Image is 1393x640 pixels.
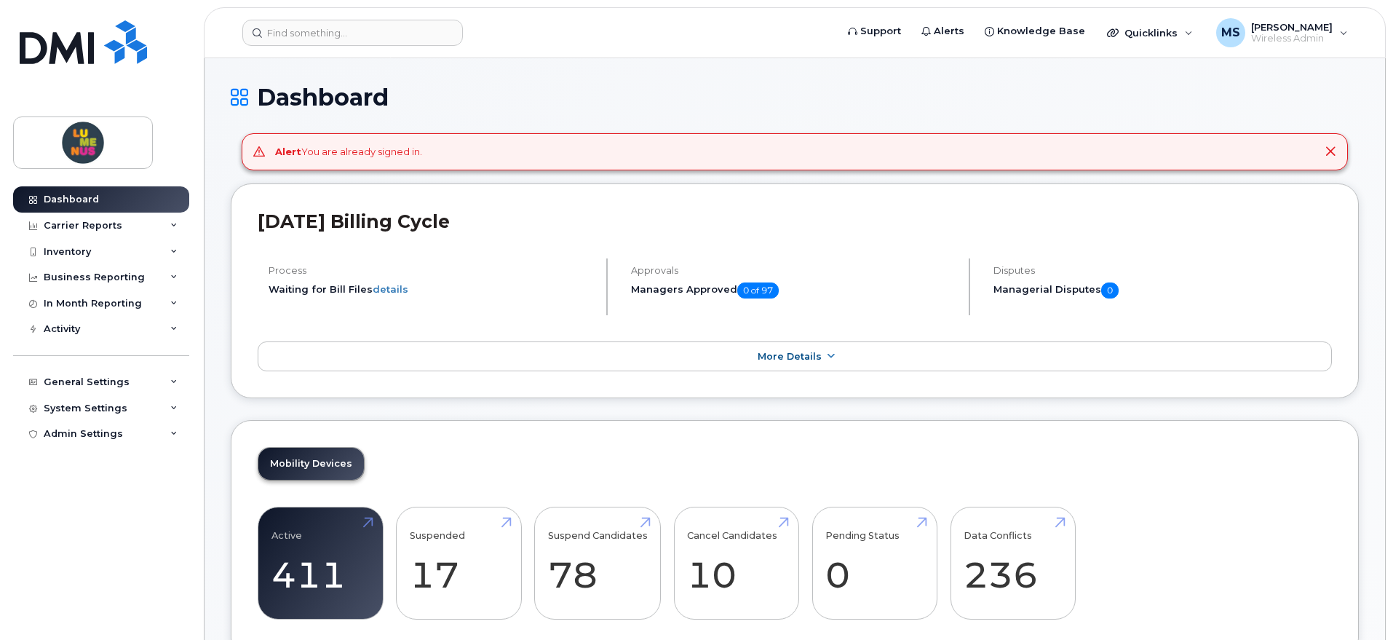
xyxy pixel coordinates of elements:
li: Waiting for Bill Files [269,283,594,296]
strong: Alert [275,146,301,157]
span: More Details [758,351,822,362]
h4: Approvals [631,265,956,276]
span: 0 [1101,283,1119,299]
a: Cancel Candidates 10 [687,515,785,612]
h1: Dashboard [231,84,1359,110]
a: details [373,283,408,295]
div: You are already signed in. [275,145,422,159]
h5: Managerial Disputes [993,283,1332,299]
a: Pending Status 0 [825,515,924,612]
h2: [DATE] Billing Cycle [258,210,1332,232]
h4: Disputes [993,265,1332,276]
a: Mobility Devices [258,448,364,480]
a: Suspend Candidates 78 [548,515,648,612]
h4: Process [269,265,594,276]
a: Data Conflicts 236 [964,515,1062,612]
a: Suspended 17 [410,515,508,612]
a: Active 411 [271,515,370,612]
h5: Managers Approved [631,283,956,299]
span: 0 of 97 [737,283,779,299]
